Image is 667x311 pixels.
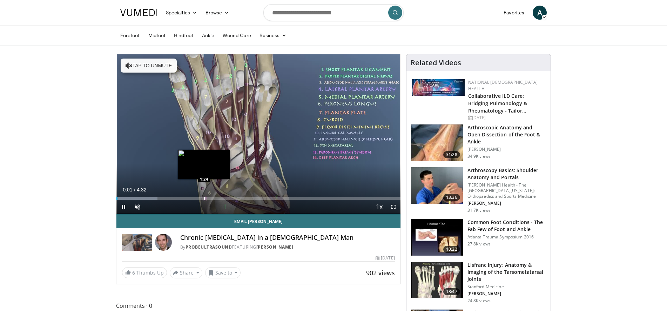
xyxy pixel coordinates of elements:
[122,234,152,251] img: Probeultrasound
[468,93,527,114] a: Collaborative ILD Care: Bridging Pulmonology & Rheumatology - Tailor…
[116,54,400,214] video-js: Video Player
[411,167,463,204] img: 9534a039-0eaa-4167-96cf-d5be049a70d8.150x105_q85_crop-smart_upscale.jpg
[144,28,170,42] a: Midfoot
[130,200,144,214] button: Unmute
[533,6,547,20] a: A
[180,234,395,242] h4: Chronic [MEDICAL_DATA] in a [DEMOGRAPHIC_DATA] Man
[218,28,255,42] a: Wound Care
[116,301,401,310] span: Comments 0
[467,219,546,233] h3: Common Foot Conditions - The Fab Few of Foot and Ankle
[467,291,546,297] p: [PERSON_NAME]
[467,262,546,283] h3: Lisfranc Injury: Anatomy & Imaging of the Tarsometatarsal Joints
[170,28,198,42] a: Hindfoot
[499,6,528,20] a: Favorites
[116,200,130,214] button: Pause
[178,150,230,179] img: image.jpeg
[443,194,460,201] span: 13:36
[366,269,395,277] span: 902 views
[468,115,545,121] div: [DATE]
[116,214,400,228] a: Email [PERSON_NAME]
[255,28,291,42] a: Business
[467,298,491,304] p: 24.8K views
[123,187,132,192] span: 0:01
[155,234,172,251] img: Avatar
[376,255,395,261] div: [DATE]
[467,241,491,247] p: 27.8K views
[386,200,400,214] button: Fullscreen
[411,262,463,298] img: cf38df8d-9b01-422e-ad42-3a0389097cd5.150x105_q85_crop-smart_upscale.jpg
[467,234,546,240] p: Atlanta Trauma Symposium 2016
[122,267,167,278] a: 6 Thumbs Up
[412,79,465,96] img: 7e341e47-e122-4d5e-9c74-d0a8aaff5d49.jpg.150x105_q85_autocrop_double_scale_upscale_version-0.2.jpg
[132,269,135,276] span: 6
[443,288,460,295] span: 18:47
[467,154,491,159] p: 34.9K views
[411,219,546,256] a: 10:22 Common Foot Conditions - The Fab Few of Foot and Ankle Atlanta Trauma Symposium 2016 27.8K ...
[443,246,460,253] span: 10:22
[468,79,538,92] a: National [DEMOGRAPHIC_DATA] Health
[411,262,546,304] a: 18:47 Lisfranc Injury: Anatomy & Imaging of the Tarsometatarsal Joints Stanford Medicine [PERSON_...
[116,28,144,42] a: Forefoot
[198,28,218,42] a: Ankle
[411,219,463,256] img: 4559c471-f09d-4bda-8b3b-c296350a5489.150x105_q85_crop-smart_upscale.jpg
[467,208,491,213] p: 31.7K views
[170,267,202,278] button: Share
[467,124,546,145] h3: Arthroscopic Anatomy and Open Dissection of the Foot & Ankle
[116,197,400,200] div: Progress Bar
[467,284,546,290] p: Stanford Medicine
[443,151,460,158] span: 31:28
[201,6,234,20] a: Browse
[467,167,546,181] h3: Arthroscopy Basics: Shoulder Anatomy and Portals
[411,124,463,161] img: widescreen_open_anatomy_100000664_3.jpg.150x105_q85_crop-smart_upscale.jpg
[467,182,546,199] p: [PERSON_NAME] Health - The [GEOGRAPHIC_DATA][US_STATE]: Orthopaedics and Sports Medicine
[137,187,146,192] span: 4:32
[134,187,135,192] span: /
[263,4,404,21] input: Search topics, interventions
[411,167,546,213] a: 13:36 Arthroscopy Basics: Shoulder Anatomy and Portals [PERSON_NAME] Health - The [GEOGRAPHIC_DAT...
[121,59,177,73] button: Tap to unmute
[467,201,546,206] p: [PERSON_NAME]
[256,244,294,250] a: [PERSON_NAME]
[205,267,241,278] button: Save to
[372,200,386,214] button: Playback Rate
[186,244,232,250] a: Probeultrasound
[180,244,395,250] div: By FEATURING
[411,124,546,161] a: 31:28 Arthroscopic Anatomy and Open Dissection of the Foot & Ankle [PERSON_NAME] 34.9K views
[467,147,546,152] p: [PERSON_NAME]
[411,59,461,67] h4: Related Videos
[162,6,201,20] a: Specialties
[120,9,157,16] img: VuMedi Logo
